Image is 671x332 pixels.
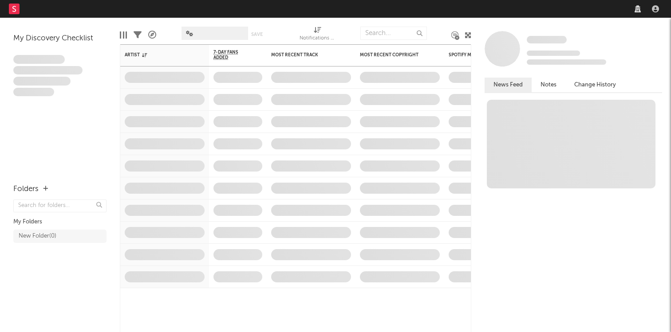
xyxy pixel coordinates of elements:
div: Most Recent Track [271,52,338,58]
button: News Feed [485,78,532,92]
div: Notifications (Artist) [300,22,335,48]
button: Notes [532,78,565,92]
div: Filters [134,22,142,48]
span: Integer aliquet in purus et [13,66,83,75]
div: A&R Pipeline [148,22,156,48]
div: Edit Columns [120,22,127,48]
div: My Discovery Checklist [13,33,107,44]
div: Notifications (Artist) [300,33,335,44]
span: Aliquam viverra [13,88,54,97]
span: Lorem ipsum dolor [13,55,65,64]
button: Change History [565,78,625,92]
input: Search for folders... [13,199,107,212]
div: Folders [13,184,39,195]
a: New Folder(0) [13,230,107,243]
span: 7-Day Fans Added [213,50,249,60]
div: Artist [125,52,191,58]
span: Tracking Since: [DATE] [527,51,580,56]
button: Save [251,32,263,37]
input: Search... [360,27,427,40]
span: Praesent ac interdum [13,77,71,86]
span: Some Artist [527,36,567,43]
div: My Folders [13,217,107,227]
div: New Folder ( 0 ) [19,231,56,242]
span: 0 fans last week [527,59,606,65]
div: Most Recent Copyright [360,52,426,58]
div: Spotify Monthly Listeners [449,52,515,58]
a: Some Artist [527,35,567,44]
